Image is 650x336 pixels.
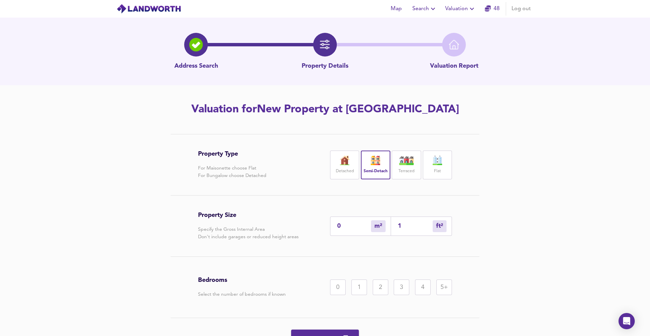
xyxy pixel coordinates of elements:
div: 2 [373,279,388,295]
p: Specify the Gross Internal Area Don't include garages or reduced height areas [198,226,299,241]
div: Detached [330,151,359,179]
p: Property Details [302,62,348,71]
label: Terraced [398,167,414,176]
label: Semi-Detach [364,167,388,176]
img: filter-icon [320,40,330,50]
span: Map [388,4,404,14]
p: Valuation Report [430,62,478,71]
img: flat-icon [429,156,446,165]
div: m² [371,220,386,232]
img: house-icon [336,156,353,165]
img: logo [116,4,181,14]
h2: Valuation for New Property at [GEOGRAPHIC_DATA] [133,102,517,117]
button: Map [385,2,407,16]
label: Detached [336,167,354,176]
p: Address Search [174,62,218,71]
div: 1 [351,279,367,295]
button: 48 [481,2,503,16]
div: 4 [415,279,431,295]
img: house-icon [367,156,384,165]
img: home-icon [449,40,459,50]
label: Flat [434,167,441,176]
img: search-icon [189,38,203,51]
h3: Property Size [198,211,299,219]
a: 48 [485,4,500,14]
button: Search [410,2,440,16]
div: 3 [394,279,409,295]
p: For Maisonette choose Flat For Bungalow choose Detached [198,164,266,179]
button: Log out [509,2,534,16]
input: Enter sqm [337,222,371,229]
div: Terraced [392,151,421,179]
img: house-icon [398,156,415,165]
div: Open Intercom Messenger [619,313,635,329]
div: m² [433,220,447,232]
div: 5+ [436,279,452,295]
div: Flat [423,151,452,179]
p: Select the number of bedrooms if known [198,291,286,298]
h3: Property Type [198,150,266,158]
input: Sqft [398,222,433,229]
span: Valuation [445,4,476,14]
span: Log out [512,4,531,14]
span: Search [412,4,437,14]
div: 0 [330,279,346,295]
button: Valuation [442,2,479,16]
h3: Bedrooms [198,276,286,284]
div: Semi-Detach [361,151,390,179]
